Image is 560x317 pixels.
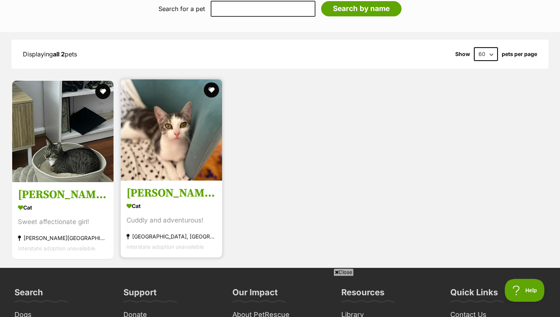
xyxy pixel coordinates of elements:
[126,232,216,242] div: [GEOGRAPHIC_DATA], [GEOGRAPHIC_DATA]
[18,202,108,213] div: Cat
[505,279,545,302] iframe: Help Scout Beacon - Open
[18,233,108,243] div: [PERSON_NAME][GEOGRAPHIC_DATA]
[18,188,108,202] h3: [PERSON_NAME] 💕
[12,182,114,259] a: [PERSON_NAME] 💕 Cat Sweet affectionate girl! [PERSON_NAME][GEOGRAPHIC_DATA] Interstate adoption u...
[321,1,402,16] input: Search by name
[95,279,465,313] iframe: Advertisement
[53,50,65,58] strong: all 2
[18,245,95,252] span: Interstate adoption unavailable
[126,201,216,212] div: Cat
[158,5,205,12] label: Search for a pet
[23,50,77,58] span: Displaying pets
[126,216,216,226] div: Cuddly and adventurous!
[126,186,216,201] h3: [PERSON_NAME] Dragon
[95,84,110,99] button: favourite
[333,268,354,276] span: Close
[455,51,470,57] span: Show
[121,79,222,181] img: Luna Dragon
[14,287,43,302] h3: Search
[18,217,108,227] div: Sweet affectionate girl!
[204,82,219,98] button: favourite
[126,244,204,250] span: Interstate adoption unavailable
[121,181,222,258] a: [PERSON_NAME] Dragon Cat Cuddly and adventurous! [GEOGRAPHIC_DATA], [GEOGRAPHIC_DATA] Interstate ...
[450,287,498,302] h3: Quick Links
[12,81,114,182] img: Jessica 💕
[502,51,537,57] label: pets per page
